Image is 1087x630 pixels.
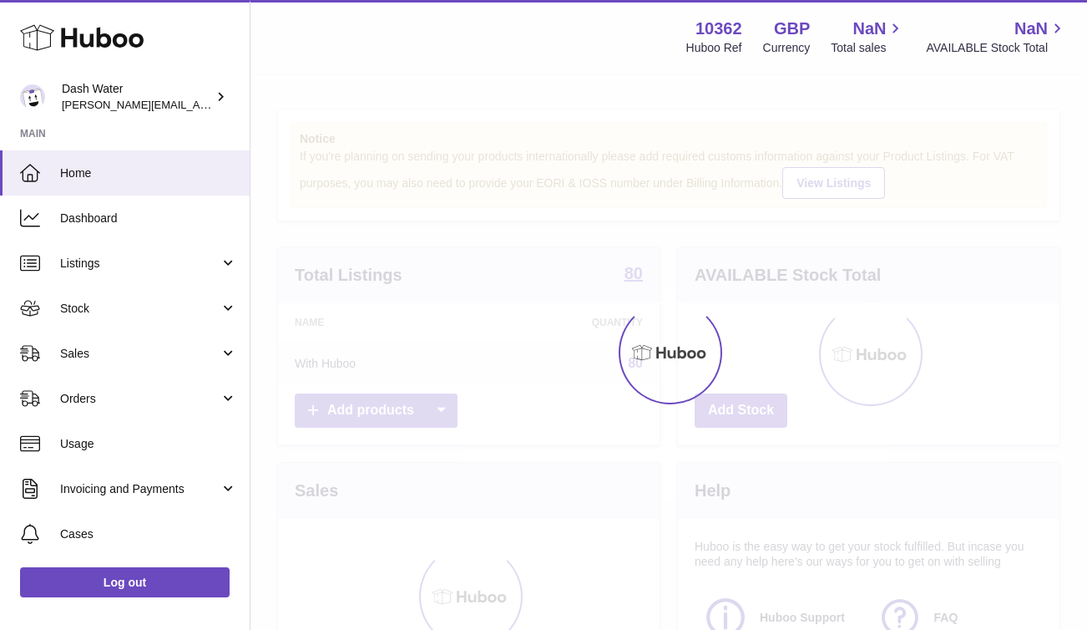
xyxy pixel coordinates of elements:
span: Total sales [831,40,905,56]
a: NaN AVAILABLE Stock Total [926,18,1067,56]
span: Dashboard [60,211,237,226]
span: Orders [60,391,220,407]
a: Log out [20,567,230,597]
strong: 10362 [695,18,742,40]
div: Huboo Ref [686,40,742,56]
span: Listings [60,256,220,272]
span: Stock [60,301,220,317]
img: james@dash-water.com [20,84,45,109]
span: Usage [60,436,237,452]
strong: GBP [774,18,810,40]
span: AVAILABLE Stock Total [926,40,1067,56]
span: Home [60,165,237,181]
span: Cases [60,526,237,542]
a: NaN Total sales [831,18,905,56]
span: NaN [852,18,886,40]
span: [PERSON_NAME][EMAIL_ADDRESS][DOMAIN_NAME] [62,98,335,111]
div: Currency [763,40,811,56]
div: Dash Water [62,81,212,113]
span: Sales [60,346,220,362]
span: Invoicing and Payments [60,481,220,497]
span: NaN [1014,18,1048,40]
